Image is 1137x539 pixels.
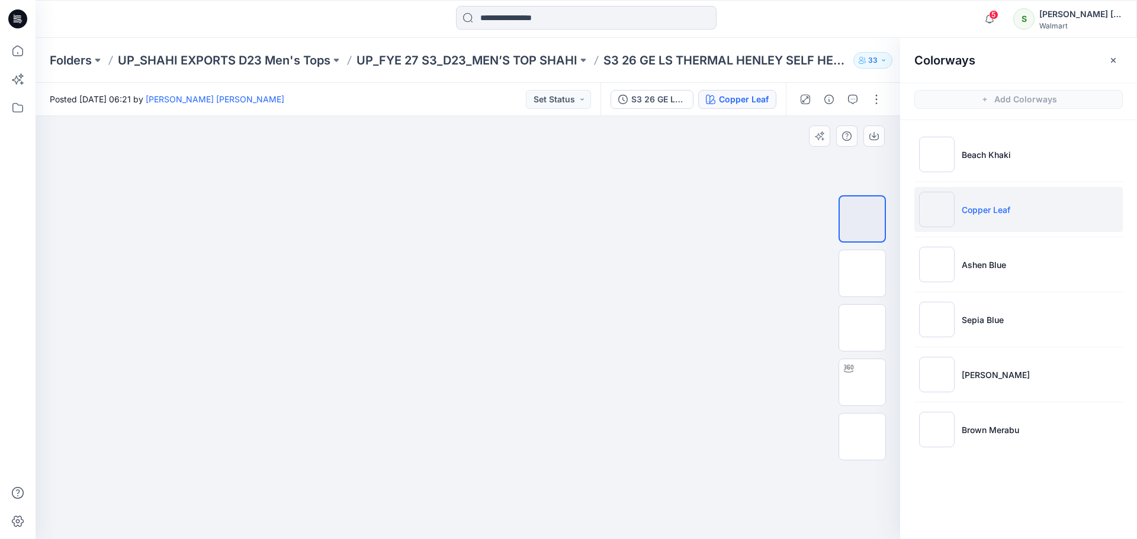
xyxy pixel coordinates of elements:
[719,93,769,106] div: Copper Leaf
[919,137,955,172] img: Beach Khaki
[962,259,1006,271] p: Ashen Blue
[853,52,892,69] button: 33
[868,54,878,67] p: 33
[1039,7,1122,21] div: [PERSON_NAME] ​[PERSON_NAME]
[50,52,92,69] a: Folders
[1039,21,1122,30] div: Walmart
[919,247,955,282] img: Ashen Blue
[919,357,955,392] img: Green Ivy
[356,52,577,69] a: UP_FYE 27 S3_D23_MEN’S TOP SHAHI
[919,412,955,447] img: Brown Merabu
[962,369,1030,381] p: [PERSON_NAME]
[611,90,693,109] button: S3 26 GE LS THERMAL HENLEY SELF HEM-(REG)_(Parallel Knit Jersey)-Opt-2
[962,204,1010,216] p: Copper Leaf
[820,90,839,109] button: Details
[50,93,284,105] span: Posted [DATE] 06:21 by
[146,94,284,104] a: [PERSON_NAME] ​[PERSON_NAME]
[631,93,686,106] div: S3 26 GE LS THERMAL HENLEY SELF HEM-(REG)_(Parallel Knit Jersey)-Opt-2
[962,149,1011,161] p: Beach Khaki
[698,90,776,109] button: Copper Leaf
[1013,8,1035,30] div: S​
[919,302,955,337] img: Sepia Blue
[603,52,849,69] p: S3 26 GE LS THERMAL HENLEY SELF HEM-(REG)_(Parallel Knit Jersey)-Opt-2
[919,192,955,227] img: Copper Leaf
[914,53,975,67] h2: Colorways
[962,314,1004,326] p: Sepia Blue
[989,10,998,20] span: 5
[962,424,1019,436] p: Brown Merabu
[118,52,330,69] a: UP_SHAHI EXPORTS D23 Men's Tops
